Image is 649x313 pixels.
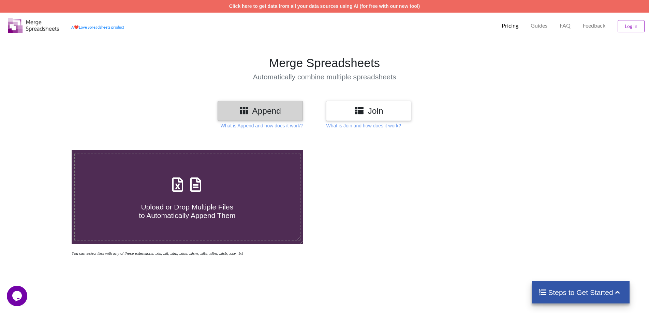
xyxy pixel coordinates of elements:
h4: Steps to Get Started [539,288,623,297]
p: FAQ [560,22,571,29]
a: AheartLove Spreadsheets product [71,25,124,29]
h3: Join [331,106,406,116]
p: Guides [531,22,547,29]
a: Click here to get data from all your data sources using AI (for free with our new tool) [229,3,420,9]
p: What is Append and how does it work? [220,122,303,129]
p: Pricing [502,22,518,29]
img: Logo.png [8,18,59,33]
button: Log In [618,20,645,32]
i: You can select files with any of these extensions: .xls, .xlt, .xlm, .xlsx, .xlsm, .xltx, .xltm, ... [72,251,243,255]
span: heart [74,25,79,29]
span: Upload or Drop Multiple Files to Automatically Append Them [139,203,235,219]
p: What is Join and how does it work? [326,122,401,129]
iframe: chat widget [7,286,29,306]
h3: Append [223,106,298,116]
span: Feedback [583,23,605,28]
